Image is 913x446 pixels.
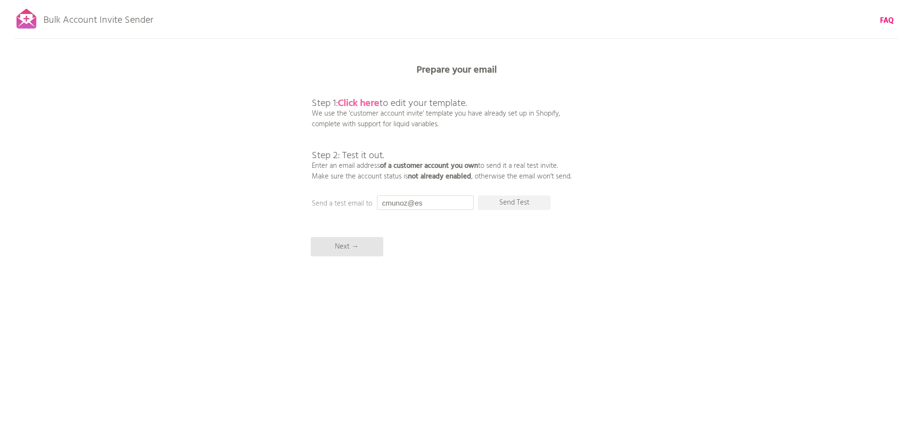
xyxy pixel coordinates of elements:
[408,171,471,182] b: not already enabled
[312,77,571,182] p: We use the 'customer account invite' template you have already set up in Shopify, complete with s...
[880,15,894,26] a: FAQ
[478,195,551,210] p: Send Test
[338,96,379,111] a: Click here
[43,6,153,30] p: Bulk Account Invite Sender
[312,96,467,111] span: Step 1: to edit your template.
[312,198,505,209] p: Send a test email to
[312,148,384,164] span: Step 2: Test it out.
[880,15,894,27] b: FAQ
[417,62,497,78] b: Prepare your email
[311,237,383,256] p: Next →
[380,160,478,172] b: of a customer account you own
